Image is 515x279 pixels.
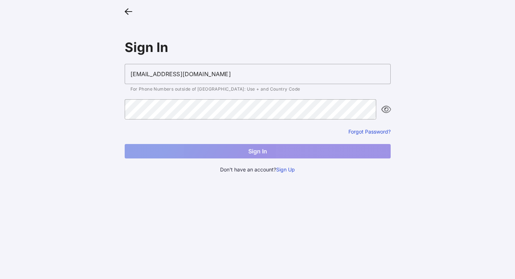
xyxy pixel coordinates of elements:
[125,64,391,84] input: Email or Phone Number
[130,87,385,91] div: For Phone Numbers outside of [GEOGRAPHIC_DATA]: Use + and Country Code
[348,128,391,135] button: Forgot Password?
[276,166,295,174] button: Sign Up
[125,166,391,174] div: Don't have an account?
[125,39,391,55] div: Sign In
[382,105,391,114] i: appended action
[125,144,391,158] button: Sign In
